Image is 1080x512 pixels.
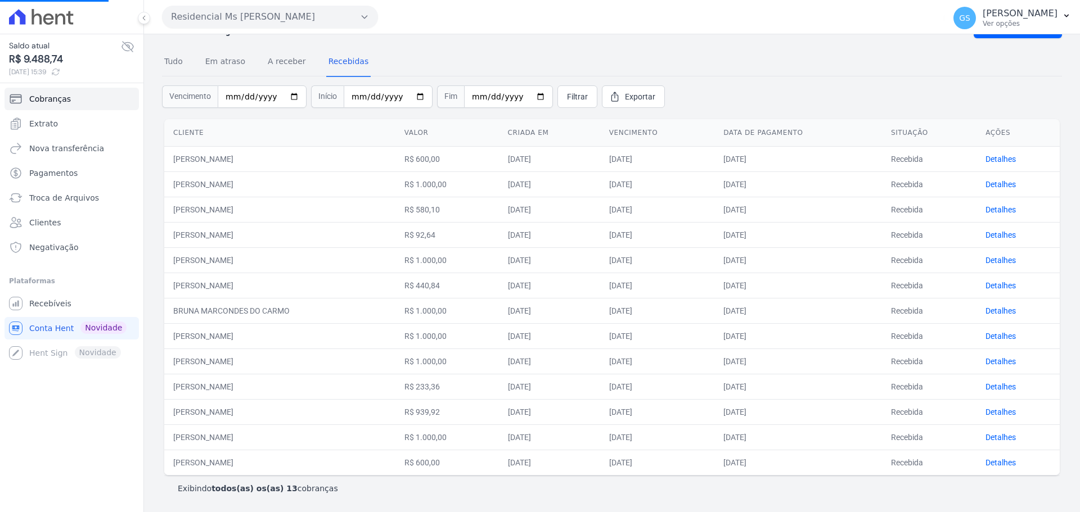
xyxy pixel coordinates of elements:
[29,167,78,179] span: Pagamentos
[976,119,1060,147] th: Ações
[164,146,395,171] td: [PERSON_NAME]
[395,222,499,247] td: R$ 92,64
[80,321,127,334] span: Novidade
[164,247,395,273] td: [PERSON_NAME]
[985,230,1016,239] a: Detalhes
[4,162,139,184] a: Pagamentos
[882,374,976,399] td: Recebida
[395,171,499,197] td: R$ 1.000,00
[29,143,104,154] span: Nova transferência
[882,222,976,247] td: Recebida
[437,85,464,108] span: Fim
[499,374,600,399] td: [DATE]
[164,171,395,197] td: [PERSON_NAME]
[985,281,1016,290] a: Detalhes
[4,317,139,339] a: Conta Hent Novidade
[714,171,882,197] td: [DATE]
[326,48,371,77] a: Recebidas
[178,483,338,494] p: Exibindo cobranças
[985,407,1016,416] a: Detalhes
[882,348,976,374] td: Recebida
[9,67,121,77] span: [DATE] 15:39
[959,14,970,22] span: GS
[499,298,600,323] td: [DATE]
[395,119,499,147] th: Valor
[882,424,976,450] td: Recebida
[395,424,499,450] td: R$ 1.000,00
[499,222,600,247] td: [DATE]
[395,298,499,323] td: R$ 1.000,00
[395,146,499,171] td: R$ 600,00
[985,306,1016,315] a: Detalhes
[29,298,71,309] span: Recebíveis
[395,197,499,222] td: R$ 580,10
[714,146,882,171] td: [DATE]
[164,399,395,424] td: [PERSON_NAME]
[164,222,395,247] td: [PERSON_NAME]
[714,119,882,147] th: Data de pagamento
[9,88,134,364] nav: Sidebar
[882,298,976,323] td: Recebida
[499,450,600,475] td: [DATE]
[29,192,99,203] span: Troca de Arquivos
[600,424,714,450] td: [DATE]
[714,374,882,399] td: [DATE]
[882,171,976,197] td: Recebida
[211,484,298,493] b: todos(as) os(as) 13
[499,146,600,171] td: [DATE]
[600,171,714,197] td: [DATE]
[714,424,882,450] td: [DATE]
[714,399,882,424] td: [DATE]
[944,2,1080,34] button: GS [PERSON_NAME] Ver opções
[395,273,499,298] td: R$ 440,84
[600,348,714,374] td: [DATE]
[714,450,882,475] td: [DATE]
[499,399,600,424] td: [DATE]
[600,119,714,147] th: Vencimento
[164,119,395,147] th: Cliente
[882,450,976,475] td: Recebida
[985,332,1016,341] a: Detalhes
[4,137,139,160] a: Nova transferência
[395,247,499,273] td: R$ 1.000,00
[9,274,134,288] div: Plataformas
[985,205,1016,214] a: Detalhes
[714,247,882,273] td: [DATE]
[499,424,600,450] td: [DATE]
[4,211,139,234] a: Clientes
[625,91,655,102] span: Exportar
[985,256,1016,265] a: Detalhes
[600,222,714,247] td: [DATE]
[882,399,976,424] td: Recebida
[499,247,600,273] td: [DATE]
[311,85,344,108] span: Início
[499,171,600,197] td: [DATE]
[29,323,74,334] span: Conta Hent
[985,458,1016,467] a: Detalhes
[499,119,600,147] th: Criada em
[600,273,714,298] td: [DATE]
[164,374,395,399] td: [PERSON_NAME]
[9,40,121,52] span: Saldo atual
[203,48,247,77] a: Em atraso
[985,155,1016,164] a: Detalhes
[983,19,1057,28] p: Ver opções
[164,273,395,298] td: [PERSON_NAME]
[164,298,395,323] td: BRUNA MARCONDES DO CARMO
[29,118,58,129] span: Extrato
[602,85,665,108] a: Exportar
[714,197,882,222] td: [DATE]
[395,399,499,424] td: R$ 939,92
[567,91,588,102] span: Filtrar
[882,247,976,273] td: Recebida
[985,382,1016,391] a: Detalhes
[162,85,218,108] span: Vencimento
[600,399,714,424] td: [DATE]
[395,450,499,475] td: R$ 600,00
[600,298,714,323] td: [DATE]
[714,222,882,247] td: [DATE]
[164,450,395,475] td: [PERSON_NAME]
[4,88,139,110] a: Cobranças
[714,348,882,374] td: [DATE]
[882,146,976,171] td: Recebida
